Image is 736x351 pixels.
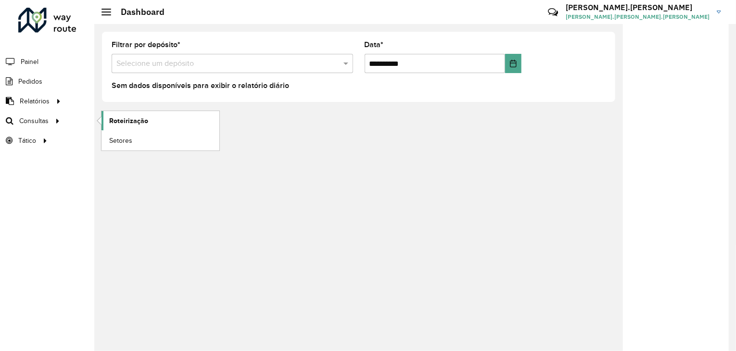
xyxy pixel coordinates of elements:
label: Data [365,39,384,50]
button: Choose Date [505,54,521,73]
span: Pedidos [18,76,42,87]
span: Consultas [19,116,49,126]
span: Tático [18,136,36,146]
label: Filtrar por depósito [112,39,180,50]
span: [PERSON_NAME].[PERSON_NAME].[PERSON_NAME] [566,13,710,21]
h2: Dashboard [111,7,165,17]
span: Painel [21,57,38,67]
a: Roteirização [102,111,219,130]
h3: [PERSON_NAME].[PERSON_NAME] [566,3,710,12]
span: Relatórios [20,96,50,106]
span: Roteirização [109,116,148,126]
span: Setores [109,136,132,146]
a: Setores [102,131,219,150]
label: Sem dados disponíveis para exibir o relatório diário [112,80,289,91]
a: Contato Rápido [543,2,563,23]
